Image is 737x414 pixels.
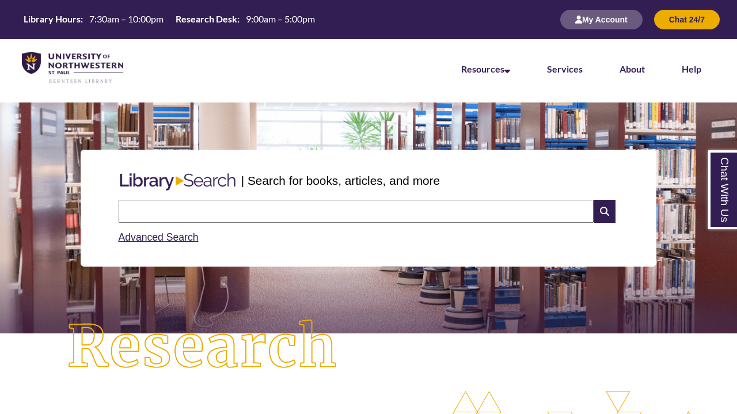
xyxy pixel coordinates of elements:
[19,13,320,26] a: Hours Today
[37,290,368,405] img: Research
[171,13,241,25] th: Research Desk:
[19,13,85,25] th: Library Hours:
[682,63,701,74] a: Help
[241,172,440,189] p: | Search for books, articles, and more
[89,13,164,24] span: 7:30am – 10:00pm
[560,14,643,24] a: My Account
[19,13,320,25] table: Hours Today
[547,63,583,74] a: Services
[654,14,720,24] a: Chat 24/7
[22,52,123,84] img: UNWSP Library Logo
[246,13,315,24] span: 9:00am – 5:00pm
[654,10,720,29] button: Chat 24/7
[620,63,645,74] a: About
[114,169,241,195] img: Libary Search
[594,200,616,223] i: Search
[461,63,510,74] a: Resources
[560,10,643,29] button: My Account
[119,231,199,243] a: Advanced Search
